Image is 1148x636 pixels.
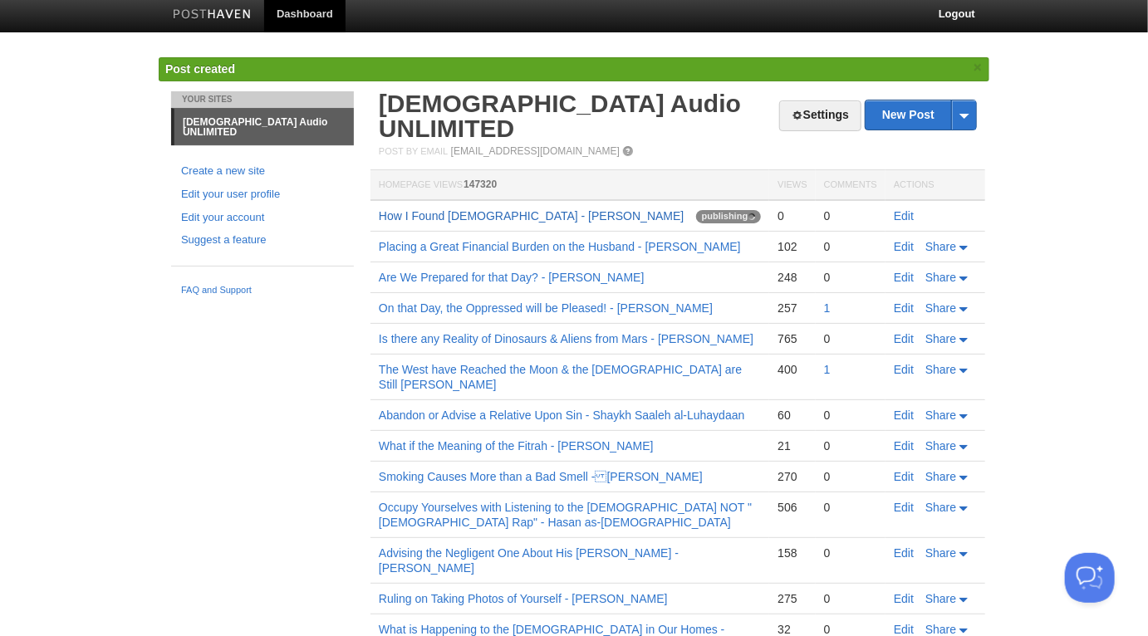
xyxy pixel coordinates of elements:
th: Comments [816,170,886,201]
span: Share [925,363,956,376]
span: 147320 [464,179,497,190]
div: 0 [824,331,877,346]
span: Post created [165,62,235,76]
div: 270 [778,469,807,484]
span: Share [925,409,956,422]
a: FAQ and Support [181,283,344,298]
div: 506 [778,500,807,515]
a: Edit [894,301,914,315]
a: Ruling on Taking Photos of Yourself - [PERSON_NAME] [379,592,668,605]
a: Edit [894,209,914,223]
div: 0 [778,208,807,223]
a: How I Found [DEMOGRAPHIC_DATA] - [PERSON_NAME] [379,209,684,223]
a: Edit [894,439,914,453]
a: Edit [894,592,914,605]
img: loading-tiny-gray.gif [748,213,755,220]
a: Create a new site [181,163,344,180]
span: Share [925,546,956,560]
a: Smoking Causes More than a Bad Smell - [PERSON_NAME] [379,470,703,483]
th: Homepage Views [370,170,769,201]
span: Share [925,501,956,514]
a: Placing a Great Financial Burden on the Husband - [PERSON_NAME] [379,240,741,253]
div: 257 [778,301,807,316]
a: Edit [894,501,914,514]
span: publishing [696,210,762,223]
span: Share [925,332,956,345]
a: Occupy Yourselves with Listening to the [DEMOGRAPHIC_DATA] NOT "[DEMOGRAPHIC_DATA] Rap" - Hasan a... [379,501,752,529]
div: 21 [778,438,807,453]
a: Edit [894,623,914,636]
span: Share [925,301,956,315]
a: Advising the Negligent One About His [PERSON_NAME] - [PERSON_NAME] [379,546,679,575]
a: Abandon or Advise a Relative Upon Sin - Shaykh Saaleh al-Luhaydaan [379,409,745,422]
a: Edit [894,271,914,284]
a: Edit [894,546,914,560]
a: Edit [894,409,914,422]
div: 0 [824,438,877,453]
a: New Post [866,100,976,130]
a: What if the Meaning of the Fitrah - [PERSON_NAME] [379,439,654,453]
a: Is there any Reality of Dinosaurs & Aliens from Mars - [PERSON_NAME] [379,332,753,345]
div: 0 [824,408,877,423]
span: Post by Email [379,146,448,156]
img: Posthaven-bar [173,9,252,22]
div: 0 [824,591,877,606]
span: Share [925,470,956,483]
div: 0 [824,239,877,254]
a: Edit your user profile [181,186,344,203]
div: 248 [778,270,807,285]
div: 400 [778,362,807,377]
a: Edit [894,470,914,483]
div: 765 [778,331,807,346]
span: Share [925,439,956,453]
a: Are We Prepared for that Day? - [PERSON_NAME] [379,271,645,284]
a: Edit your account [181,209,344,227]
div: 60 [778,408,807,423]
a: On that Day, the Oppressed will be Pleased! - [PERSON_NAME] [379,301,713,315]
iframe: Help Scout Beacon - Open [1065,553,1115,603]
span: Share [925,271,956,284]
a: [DEMOGRAPHIC_DATA] Audio UNLIMITED [174,109,354,145]
span: Share [925,592,956,605]
div: 0 [824,545,877,560]
div: 0 [824,208,877,223]
a: Settings [779,100,861,131]
div: 0 [824,270,877,285]
a: [EMAIL_ADDRESS][DOMAIN_NAME] [451,145,620,157]
div: 102 [778,239,807,254]
div: 0 [824,500,877,515]
a: × [970,57,985,78]
a: 1 [824,363,831,376]
a: [DEMOGRAPHIC_DATA] Audio UNLIMITED [379,90,741,142]
a: Edit [894,363,914,376]
a: Suggest a feature [181,232,344,249]
th: Views [769,170,815,201]
a: The West have Reached the Moon & the [DEMOGRAPHIC_DATA] are Still [PERSON_NAME] [379,363,742,391]
div: 275 [778,591,807,606]
span: Share [925,240,956,253]
li: Your Sites [171,91,354,108]
a: Edit [894,332,914,345]
div: 158 [778,545,807,560]
span: Share [925,623,956,636]
a: Edit [894,240,914,253]
div: 0 [824,469,877,484]
a: 1 [824,301,831,315]
th: Actions [886,170,985,201]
